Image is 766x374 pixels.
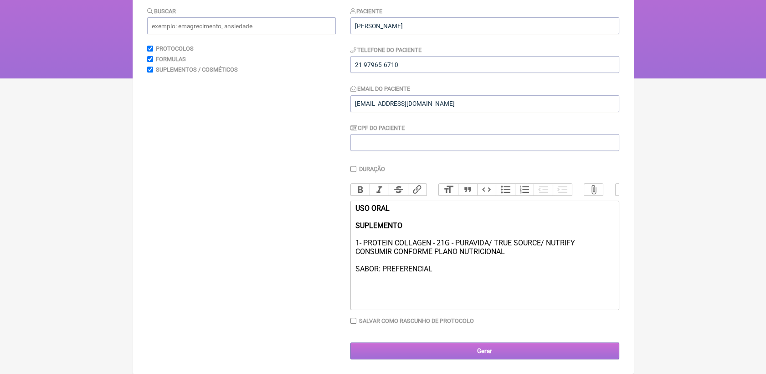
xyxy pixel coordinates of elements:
button: Undo [616,184,635,196]
button: Italic [370,184,389,196]
label: Email do Paciente [350,85,411,92]
label: Suplementos / Cosméticos [156,66,238,73]
label: Duração [359,166,385,172]
button: Heading [439,184,458,196]
button: Quote [458,184,477,196]
div: 1- PROTEIN COLLAGEN - 21G - PURAVIDA/ TRUE SOURCE/ NUTRIFY CONSUMIR CONFORME PLANO NUTRICIONAL SA... [355,204,614,273]
button: Link [408,184,427,196]
input: exemplo: emagrecimento, ansiedade [147,17,336,34]
button: Attach Files [584,184,603,196]
strong: USO ORAL SUPLEMENTO [355,204,402,230]
label: CPF do Paciente [350,125,405,131]
label: Paciente [350,8,383,15]
label: Protocolos [156,45,194,52]
button: Code [477,184,496,196]
button: Decrease Level [534,184,553,196]
label: Buscar [147,8,176,15]
button: Strikethrough [389,184,408,196]
button: Bold [351,184,370,196]
button: Bullets [496,184,515,196]
button: Increase Level [553,184,572,196]
label: Salvar como rascunho de Protocolo [359,317,474,324]
button: Numbers [515,184,534,196]
input: Gerar [350,343,619,359]
label: Telefone do Paciente [350,47,422,53]
label: Formulas [156,56,186,62]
